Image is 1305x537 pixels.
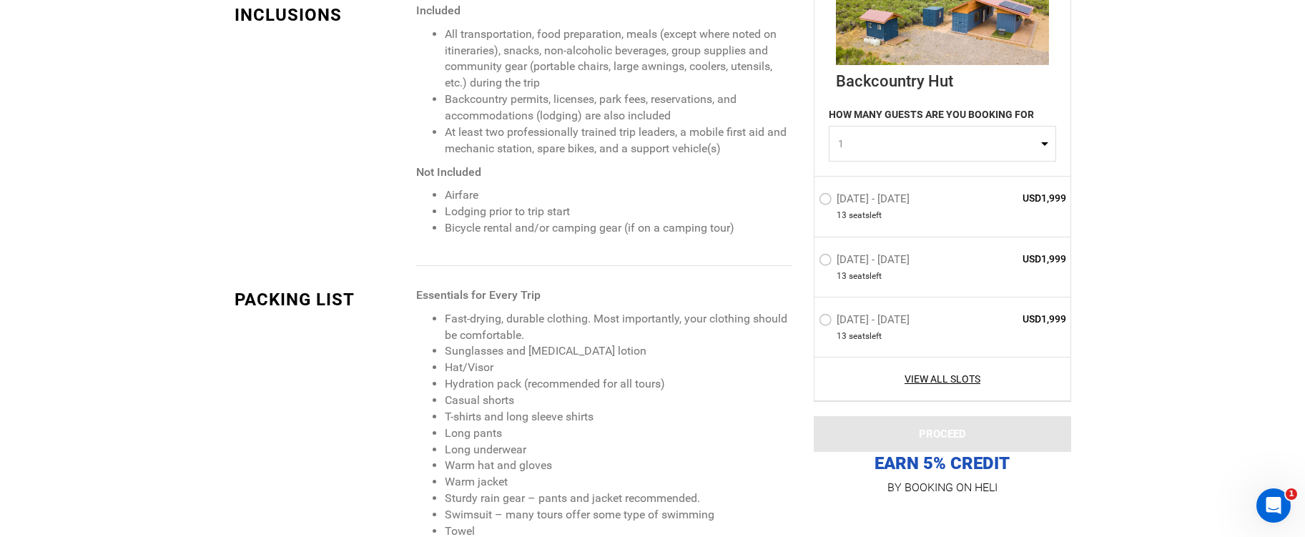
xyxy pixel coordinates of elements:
a: View All Slots [819,372,1067,386]
p: BY BOOKING ON HELI [814,478,1071,498]
li: Casual shorts [445,393,792,409]
li: Long pants [445,425,792,442]
li: Warm hat and gloves [445,458,792,474]
span: 1 [838,137,1038,152]
div: Backcountry Hut [836,65,1049,92]
span: seat left [849,270,882,282]
button: 1 [829,127,1056,162]
li: Fast-drying, durable clothing. Most importantly, your clothing should be comfortable. [445,311,792,344]
span: USD1,999 [963,192,1067,206]
li: Swimsuit – many tours offer some type of swimming [445,507,792,523]
iframe: Intercom live chat [1256,488,1291,523]
span: seat left [849,330,882,343]
li: T-shirts and long sleeve shirts [445,409,792,425]
button: PROCEED [814,416,1071,452]
div: INCLUSIONS [235,3,406,27]
span: USD1,999 [963,252,1067,266]
li: Hat/Visor [445,360,792,376]
li: Bicycle rental and/or camping gear (if on a camping tour) [445,220,792,237]
label: [DATE] - [DATE] [819,193,913,210]
span: 13 [837,210,847,222]
li: At least two professionally trained trip leaders, a mobile first aid and mechanic station, spare ... [445,124,792,157]
strong: Included [416,4,461,17]
li: Sunglasses and [MEDICAL_DATA] lotion [445,343,792,360]
span: 13 [837,330,847,343]
li: Airfare [445,187,792,204]
li: Hydration pack (recommended for all tours) [445,376,792,393]
span: 13 [837,270,847,282]
li: Lodging prior to trip start [445,204,792,220]
strong: Essentials for Every Trip [416,288,541,302]
li: Sturdy rain gear – pants and jacket recommended. [445,491,792,507]
label: [DATE] - [DATE] [819,313,913,330]
span: s [865,330,870,343]
span: s [865,270,870,282]
span: USD1,999 [963,312,1067,326]
span: seat left [849,210,882,222]
li: All transportation, food preparation, meals (except where noted on itineraries), snacks, non-alco... [445,26,792,92]
strong: Not Included [416,165,481,179]
span: 1 [1286,488,1297,500]
span: s [865,210,870,222]
label: HOW MANY GUESTS ARE YOU BOOKING FOR [829,108,1034,127]
div: PACKING LIST [235,287,406,312]
li: Warm jacket [445,474,792,491]
li: Long underwear [445,442,792,458]
label: [DATE] - [DATE] [819,253,913,270]
li: Backcountry permits, licenses, park fees, reservations, and accommodations (lodging) are also inc... [445,92,792,124]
